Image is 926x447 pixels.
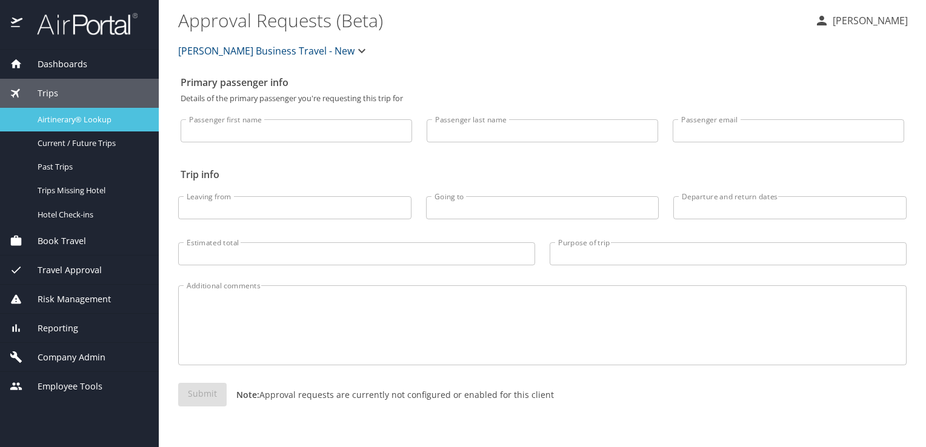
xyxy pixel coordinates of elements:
[11,12,24,36] img: icon-airportal.png
[38,114,144,125] span: Airtinerary® Lookup
[38,161,144,173] span: Past Trips
[22,87,58,100] span: Trips
[22,322,78,335] span: Reporting
[829,13,908,28] p: [PERSON_NAME]
[38,209,144,220] span: Hotel Check-ins
[38,185,144,196] span: Trips Missing Hotel
[22,263,102,277] span: Travel Approval
[227,388,554,401] p: Approval requests are currently not configured or enabled for this client
[22,351,105,364] span: Company Admin
[236,389,259,400] strong: Note:
[22,234,86,248] span: Book Travel
[181,94,904,102] p: Details of the primary passenger you're requesting this trip for
[38,137,144,149] span: Current / Future Trips
[178,42,355,59] span: [PERSON_NAME] Business Travel - New
[178,1,805,39] h1: Approval Requests (Beta)
[181,165,904,184] h2: Trip info
[24,12,138,36] img: airportal-logo.png
[173,39,374,63] button: [PERSON_NAME] Business Travel - New
[810,10,913,31] button: [PERSON_NAME]
[22,58,87,71] span: Dashboards
[22,293,111,306] span: Risk Management
[181,73,904,92] h2: Primary passenger info
[22,380,102,393] span: Employee Tools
